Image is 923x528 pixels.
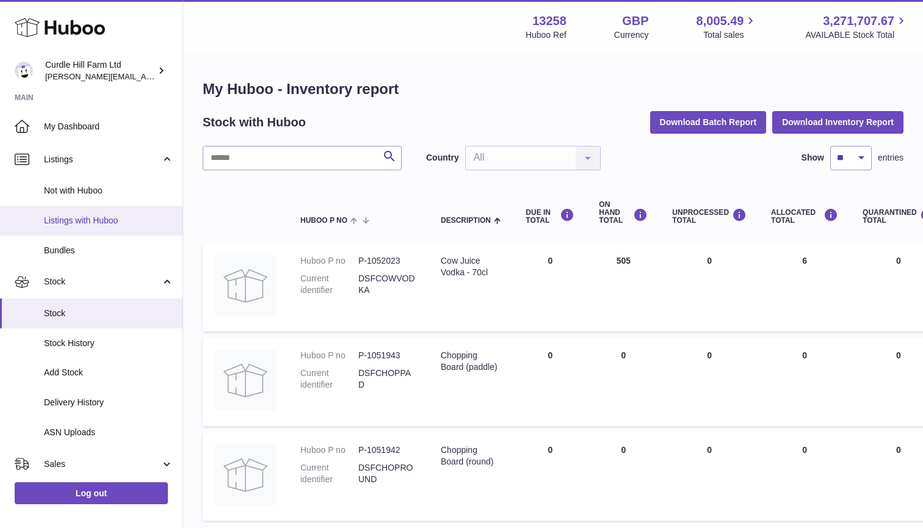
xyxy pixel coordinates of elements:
dd: DSFCHOPROUND [358,462,416,485]
dt: Huboo P no [300,255,358,267]
span: Not with Huboo [44,185,173,197]
button: Download Inventory Report [772,111,903,133]
td: 0 [587,432,660,521]
a: Log out [15,482,168,504]
span: Stock [44,308,173,319]
img: product image [215,255,276,316]
dt: Current identifier [300,462,358,485]
td: 0 [660,243,759,331]
td: 6 [759,243,850,331]
span: ASN Uploads [44,427,173,438]
div: ALLOCATED Total [771,208,838,225]
td: 0 [759,432,850,521]
img: product image [215,444,276,505]
strong: 13258 [532,13,566,29]
strong: GBP [622,13,648,29]
div: Cow Juice Vodka - 70cl [441,255,501,278]
dd: DSFCOWVODKA [358,273,416,296]
span: [PERSON_NAME][EMAIL_ADDRESS][DOMAIN_NAME] [45,71,245,81]
dt: Huboo P no [300,350,358,361]
td: 0 [513,432,587,521]
td: 0 [587,338,660,426]
div: Curdle Hill Farm Ltd [45,59,155,82]
span: entries [878,152,903,164]
td: 0 [513,338,587,426]
span: Stock History [44,338,173,349]
span: Add Stock [44,367,173,378]
div: Huboo Ref [526,29,566,41]
span: Huboo P no [300,217,347,225]
div: ON HAND Total [599,201,648,225]
span: 0 [896,445,901,455]
span: 3,271,707.67 [823,13,894,29]
span: 0 [896,350,901,360]
a: 8,005.49 Total sales [697,13,758,41]
dt: Huboo P no [300,444,358,456]
dd: DSFCHOPPAD [358,367,416,391]
dd: P-1051942 [358,444,416,456]
span: 0 [896,256,901,266]
label: Country [426,152,459,164]
span: 8,005.49 [697,13,744,29]
dt: Current identifier [300,367,358,391]
td: 0 [513,243,587,331]
dd: P-1051943 [358,350,416,361]
button: Download Batch Report [650,111,767,133]
td: 0 [660,338,759,426]
div: Chopping Board (paddle) [441,350,501,373]
div: DUE IN TOTAL [526,208,574,225]
dd: P-1052023 [358,255,416,267]
img: product image [215,350,276,411]
div: UNPROCESSED Total [672,208,747,225]
td: 0 [660,432,759,521]
dt: Current identifier [300,273,358,296]
div: Chopping Board (round) [441,444,501,468]
span: Bundles [44,245,173,256]
td: 0 [759,338,850,426]
img: charlotte@diddlysquatfarmshop.com [15,62,33,80]
span: Stock [44,276,161,288]
span: AVAILABLE Stock Total [805,29,908,41]
span: Listings with Huboo [44,215,173,226]
span: Total sales [703,29,758,41]
span: My Dashboard [44,121,173,132]
h2: Stock with Huboo [203,114,306,131]
span: Description [441,217,491,225]
span: Listings [44,154,161,165]
label: Show [802,152,824,164]
div: Currency [614,29,649,41]
span: Sales [44,458,161,470]
span: Delivery History [44,397,173,408]
a: 3,271,707.67 AVAILABLE Stock Total [805,13,908,41]
h1: My Huboo - Inventory report [203,79,903,99]
td: 505 [587,243,660,331]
